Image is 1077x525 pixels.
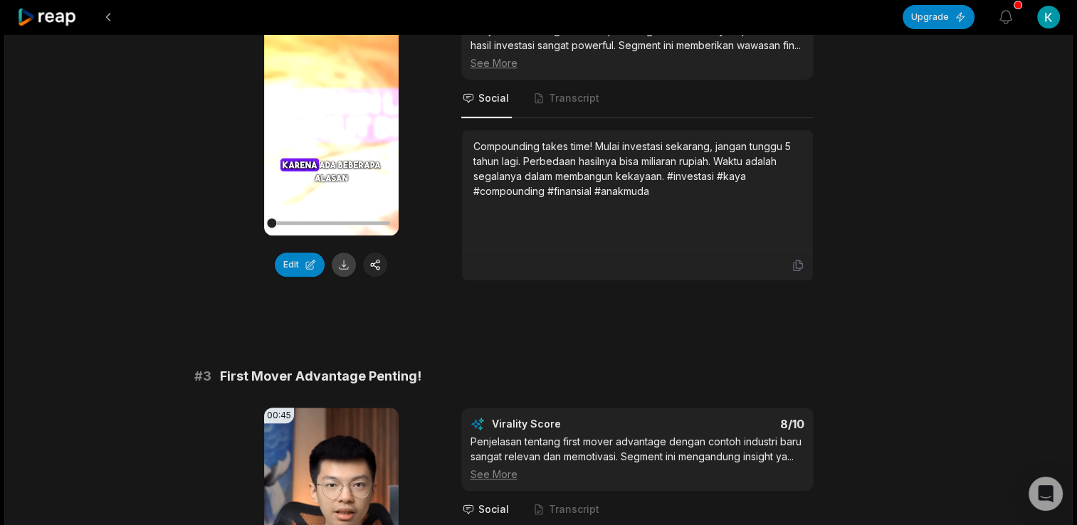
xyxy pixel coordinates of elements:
[473,139,802,198] div: Compounding takes time! Mulai investasi sekarang, jangan tunggu 5 tahun lagi. Perbedaan hasilnya ...
[651,417,804,431] div: 8 /10
[478,91,509,105] span: Social
[478,502,509,516] span: Social
[471,55,804,70] div: See More
[194,366,211,386] span: # 3
[461,80,814,118] nav: Tabs
[549,91,599,105] span: Transcript
[492,417,645,431] div: Virality Score
[471,23,804,70] div: Penjelasan tentang efek compounding dan ilustrasi nyata perbedaan hasil investasi sangat powerful...
[549,502,599,516] span: Transcript
[220,366,421,386] span: First Mover Advantage Penting!
[903,5,974,29] button: Upgrade
[1029,477,1063,511] div: Open Intercom Messenger
[471,467,804,482] div: See More
[471,434,804,482] div: Penjelasan tentang first mover advantage dengan contoh industri baru sangat relevan dan memotivas...
[275,253,325,277] button: Edit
